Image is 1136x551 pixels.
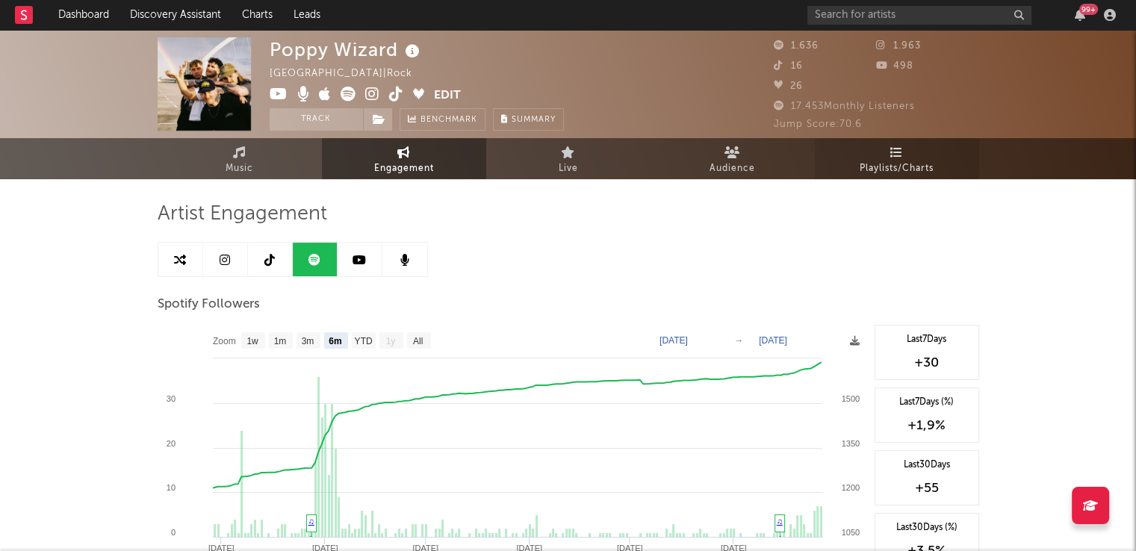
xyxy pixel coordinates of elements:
a: Playlists/Charts [815,138,979,179]
text: 1w [246,336,258,346]
text: 6m [329,336,341,346]
a: Live [486,138,651,179]
text: 1500 [841,394,859,403]
span: Live [559,160,578,178]
div: +1,9 % [883,417,971,435]
text: 30 [166,394,175,403]
text: 1m [273,336,286,346]
a: Music [158,138,322,179]
div: +55 [883,479,971,497]
div: Poppy Wizard [270,37,423,62]
a: Benchmark [400,108,485,131]
span: Playlists/Charts [860,160,934,178]
input: Search for artists [807,6,1031,25]
span: Audience [710,160,755,178]
span: 1.963 [876,41,921,51]
text: [DATE] [659,335,688,346]
button: 99+ [1075,9,1085,21]
a: Audience [651,138,815,179]
text: All [412,336,422,346]
text: 0 [170,528,175,537]
text: 1y [385,336,395,346]
text: Zoom [213,336,236,346]
span: Summary [512,116,556,124]
a: ♫ [308,517,314,526]
div: Last 30 Days (%) [883,521,971,535]
span: Spotify Followers [158,296,260,314]
span: Artist Engagement [158,205,327,223]
span: 498 [876,61,913,71]
span: 16 [774,61,803,71]
span: 1.636 [774,41,819,51]
a: Engagement [322,138,486,179]
span: 26 [774,81,803,91]
span: Music [226,160,253,178]
div: Last 30 Days [883,458,971,472]
div: +30 [883,354,971,372]
button: Track [270,108,363,131]
text: 3m [301,336,314,346]
button: Edit [434,87,461,105]
div: 99 + [1079,4,1098,15]
text: → [734,335,743,346]
span: Benchmark [420,111,477,129]
button: Summary [493,108,564,131]
div: [GEOGRAPHIC_DATA] | Rock [270,65,429,83]
div: Last 7 Days [883,333,971,346]
text: [DATE] [759,335,787,346]
text: YTD [354,336,372,346]
span: Engagement [374,160,434,178]
text: 1200 [841,483,859,492]
div: Last 7 Days (%) [883,396,971,409]
text: 1050 [841,528,859,537]
text: 1350 [841,439,859,448]
a: ♫ [777,517,783,526]
text: 20 [166,439,175,448]
span: Jump Score: 70.6 [774,119,862,129]
text: 10 [166,483,175,492]
span: 17.453 Monthly Listeners [774,102,915,111]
